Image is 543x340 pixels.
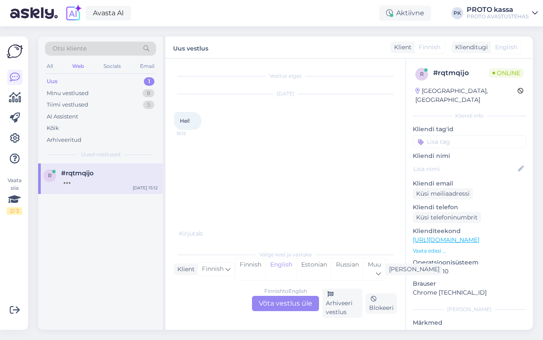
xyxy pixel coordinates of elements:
p: Kliendi email [413,179,526,188]
div: PK [451,7,463,19]
div: Kõik [47,124,59,132]
p: Operatsioonisüsteem [413,258,526,267]
p: Chrome [TECHNICAL_ID] [413,288,526,297]
span: 15:12 [176,130,208,137]
div: Valige keel ja vastake [174,251,397,259]
p: Kliendi tag'id [413,125,526,134]
span: r [48,172,52,179]
div: Blokeeri [366,293,397,314]
div: Klient [391,43,411,52]
div: Socials [102,61,123,72]
div: AI Assistent [47,112,78,121]
p: Windows 10 [413,267,526,276]
div: Vestlus algas [174,72,397,80]
a: PROTO kassaPROTO AVASTUSTEHAS [467,6,538,20]
div: Minu vestlused [47,89,89,98]
span: Muu [368,261,381,268]
div: Email [138,61,156,72]
span: r [420,71,424,77]
span: English [495,43,517,52]
div: Aktiivne [379,6,431,21]
div: Russian [331,259,363,280]
div: [PERSON_NAME] [413,306,526,313]
div: Web [70,61,86,72]
div: Võta vestlus üle [252,296,319,311]
span: Otsi kliente [53,44,87,53]
div: Estonian [297,259,331,280]
div: Tiimi vestlused [47,101,88,109]
span: Online [489,68,523,78]
label: Uus vestlus [173,42,208,53]
div: # rqtmqijo [433,68,489,78]
div: All [45,61,55,72]
div: 1 [144,77,154,86]
div: PROTO kassa [467,6,529,13]
div: Finnish [235,259,266,280]
div: Klienditugi [452,43,488,52]
div: Arhiveeritud [47,136,81,144]
img: explore-ai [64,4,82,22]
span: #rqtmqijo [61,169,94,177]
div: Arhiveeri vestlus [322,289,362,318]
div: 8 [143,89,154,98]
div: Kirjutab [174,229,397,238]
span: . [204,230,205,237]
p: Vaata edasi ... [413,247,526,255]
div: 5 [143,101,154,109]
div: [GEOGRAPHIC_DATA], [GEOGRAPHIC_DATA] [415,87,518,104]
span: Uued vestlused [81,151,120,158]
div: Küsi telefoninumbrit [413,212,481,223]
div: 2 / 3 [7,207,22,215]
div: Klient [174,265,195,274]
span: . [203,230,204,237]
span: Hei! [180,118,190,124]
p: Kliendi telefon [413,203,526,212]
input: Lisa nimi [413,164,516,174]
span: Finnish [419,43,440,52]
div: Uus [47,77,58,86]
div: Küsi meiliaadressi [413,188,473,200]
p: Brauser [413,279,526,288]
p: Klienditeekond [413,227,526,236]
input: Lisa tag [413,135,526,148]
div: PROTO AVASTUSTEHAS [467,13,529,20]
span: Finnish [202,264,224,274]
div: Kliendi info [413,112,526,120]
a: Avasta AI [86,6,131,20]
a: [URL][DOMAIN_NAME] [413,236,479,244]
p: Kliendi nimi [413,152,526,160]
p: Märkmed [413,318,526,327]
div: English [266,259,297,280]
div: Finnish to English [264,287,307,295]
img: Askly Logo [7,43,23,59]
div: Vaata siia [7,177,22,215]
div: [DATE] 15:12 [133,185,158,191]
div: [DATE] [174,90,397,98]
div: [PERSON_NAME] [386,265,439,274]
